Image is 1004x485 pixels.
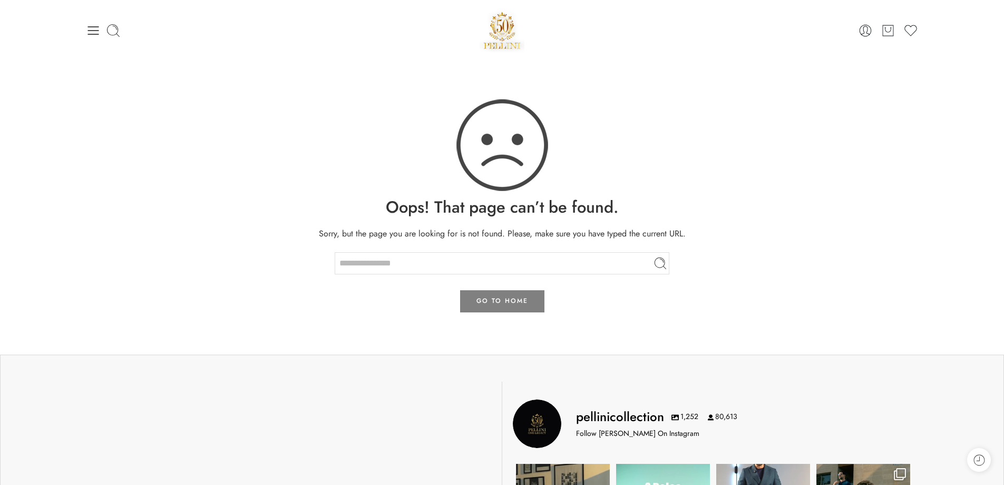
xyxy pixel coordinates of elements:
a: Pellini - [480,8,525,53]
span: 1,252 [671,412,698,422]
p: Sorry, but the page you are looking for is not found. Please, make sure you have typed the curren... [86,227,919,241]
a: Login / Register [858,23,873,38]
a: Cart [881,23,895,38]
h1: Oops! That page can’t be found. [86,196,919,218]
a: Pellini Collection pellinicollection 1,252 80,613 Follow [PERSON_NAME] On Instagram [513,400,913,448]
p: Follow [PERSON_NAME] On Instagram [576,428,699,439]
a: GO TO HOME [460,290,544,312]
img: Pellini [480,8,525,53]
a: Wishlist [903,23,918,38]
h3: pellinicollection [576,408,664,426]
img: 404 [455,98,550,193]
span: 80,613 [708,412,737,422]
